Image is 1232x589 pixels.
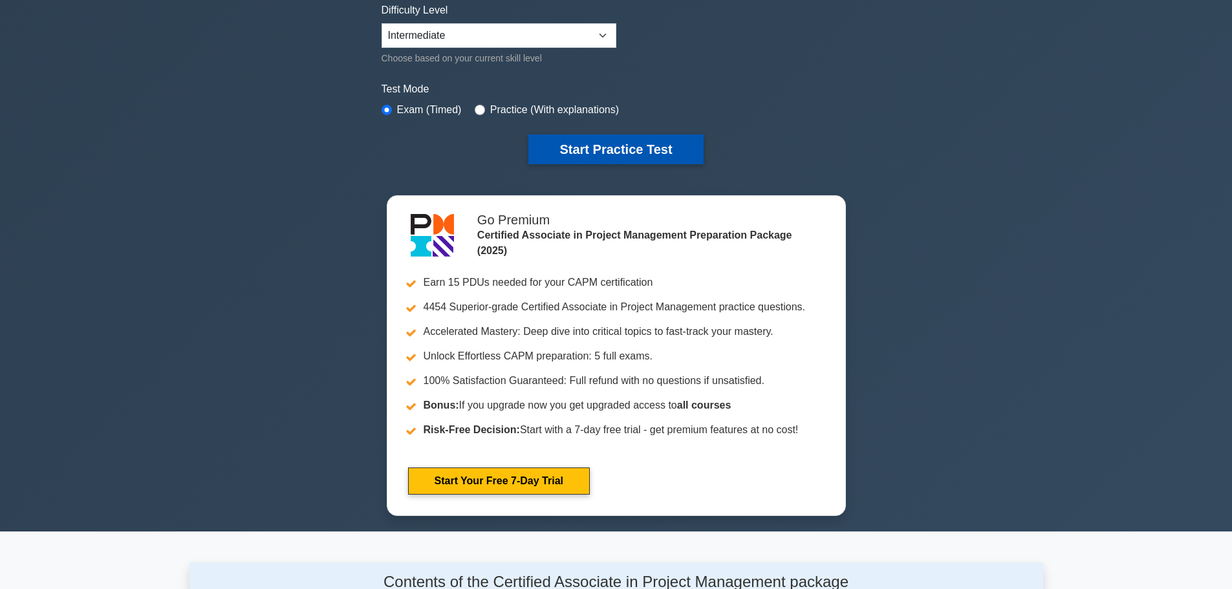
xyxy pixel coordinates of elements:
[382,3,448,18] label: Difficulty Level
[382,50,616,66] div: Choose based on your current skill level
[490,102,619,118] label: Practice (With explanations)
[382,81,851,97] label: Test Mode
[528,134,703,164] button: Start Practice Test
[397,102,462,118] label: Exam (Timed)
[408,467,590,495] a: Start Your Free 7-Day Trial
